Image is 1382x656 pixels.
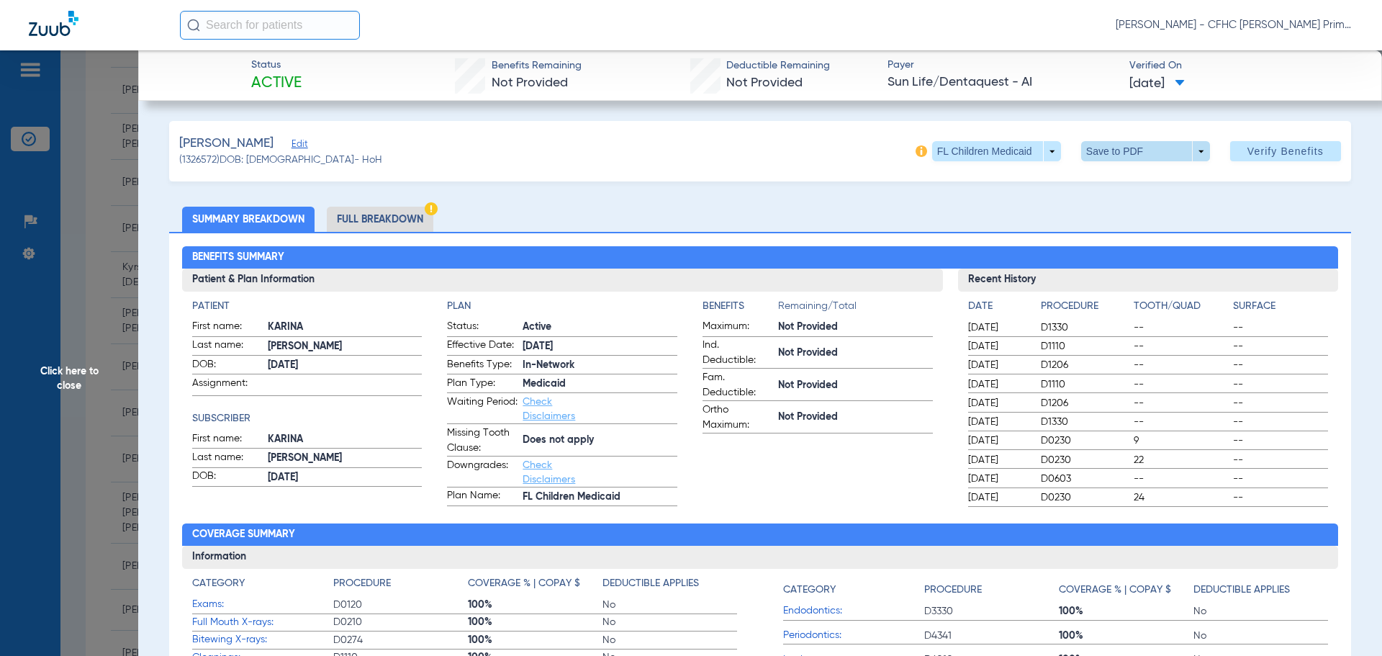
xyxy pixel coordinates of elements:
app-breakdown-title: Coverage % | Copay $ [1059,576,1193,603]
span: No [602,615,737,629]
span: [DATE] [268,470,423,485]
span: Not Provided [778,378,933,393]
span: [DATE] [968,490,1029,505]
span: Verified On [1129,58,1359,73]
h3: Patient & Plan Information [182,269,943,292]
span: -- [1233,472,1328,486]
span: Maximum: [703,319,773,336]
span: [DATE] [1129,75,1185,93]
span: -- [1233,377,1328,392]
span: D3330 [924,604,1059,619]
span: [DATE] [968,472,1029,486]
a: Check Disclaimers [523,397,575,421]
h4: Deductible Applies [1193,583,1290,598]
span: D1110 [1041,339,1129,354]
span: 100% [1059,629,1193,643]
span: KARINA [268,432,423,447]
span: 9 [1134,433,1229,448]
span: [PERSON_NAME] - CFHC [PERSON_NAME] Primary Care Dental [1116,18,1353,32]
h4: Benefits [703,299,778,314]
span: -- [1233,433,1328,448]
span: Fam. Deductible: [703,370,773,400]
span: Not Provided [778,410,933,425]
span: D4341 [924,629,1059,643]
span: Active [523,320,677,335]
span: D1330 [1041,320,1129,335]
span: Sun Life/Dentaquest - AI [888,73,1117,91]
h4: Coverage % | Copay $ [468,576,580,591]
h4: Patient [192,299,423,314]
span: First name: [192,431,263,449]
span: No [1193,604,1328,619]
app-breakdown-title: Coverage % | Copay $ [468,576,602,596]
h4: Tooth/Quad [1134,299,1229,314]
app-breakdown-title: Procedure [1041,299,1129,319]
span: Full Mouth X-rays: [192,615,333,630]
span: 22 [1134,453,1229,467]
span: Waiting Period: [447,395,518,423]
span: Not Provided [778,320,933,335]
span: D0120 [333,598,468,612]
span: [DATE] [523,339,677,354]
span: Benefits Type: [447,357,518,374]
span: Last name: [192,450,263,467]
span: -- [1233,415,1328,429]
span: -- [1134,320,1229,335]
span: KARINA [268,320,423,335]
span: D1206 [1041,396,1129,410]
span: Assignment: [192,376,263,395]
span: [DATE] [968,453,1029,467]
span: No [1193,629,1328,643]
span: Ortho Maximum: [703,403,773,433]
h4: Coverage % | Copay $ [1059,583,1171,598]
app-breakdown-title: Deductible Applies [1193,576,1328,603]
span: [DATE] [968,320,1029,335]
span: [DATE] [968,415,1029,429]
h3: Recent History [958,269,1339,292]
app-breakdown-title: Subscriber [192,411,423,426]
span: [PERSON_NAME] [179,135,274,153]
span: [DATE] [968,433,1029,448]
span: -- [1134,472,1229,486]
span: [PERSON_NAME] [268,339,423,354]
span: -- [1134,377,1229,392]
span: Verify Benefits [1247,145,1324,157]
app-breakdown-title: Surface [1233,299,1328,319]
button: FL Children Medicaid [932,141,1061,161]
a: Check Disclaimers [523,460,575,485]
span: -- [1233,320,1328,335]
span: -- [1233,396,1328,410]
span: [DATE] [968,396,1029,410]
span: FL Children Medicaid [523,490,677,505]
h4: Deductible Applies [602,576,699,591]
span: -- [1134,396,1229,410]
span: Benefits Remaining [492,58,582,73]
span: D1206 [1041,358,1129,372]
span: Plan Name: [447,488,518,506]
span: -- [1134,358,1229,372]
span: Active [251,73,302,94]
span: (1326572) DOB: [DEMOGRAPHIC_DATA] - HoH [179,153,382,168]
span: 100% [1059,604,1193,619]
span: DOB: [192,469,263,486]
app-breakdown-title: Benefits [703,299,778,319]
span: Last name: [192,338,263,355]
span: D0274 [333,633,468,647]
h4: Category [192,576,245,591]
app-breakdown-title: Date [968,299,1029,319]
span: Not Provided [778,346,933,361]
span: Status [251,58,302,73]
span: Not Provided [492,76,568,89]
span: D0603 [1041,472,1129,486]
img: info-icon [916,145,927,157]
app-breakdown-title: Tooth/Quad [1134,299,1229,319]
h4: Date [968,299,1029,314]
span: 100% [468,598,602,612]
span: Deductible Remaining [726,58,830,73]
span: [DATE] [268,358,423,373]
span: [PERSON_NAME] [268,451,423,466]
h4: Plan [447,299,677,314]
span: Payer [888,58,1117,73]
app-breakdown-title: Category [783,576,924,603]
